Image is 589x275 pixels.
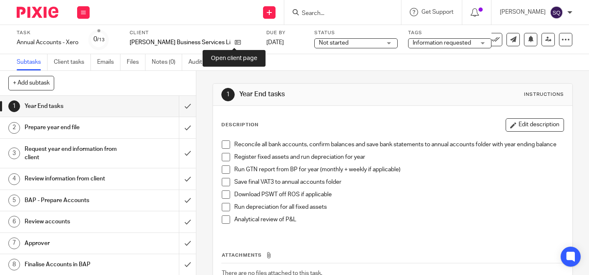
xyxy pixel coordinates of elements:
span: Not started [319,40,348,46]
img: svg%3E [550,6,563,19]
p: [PERSON_NAME] [500,8,546,16]
span: [DATE] [266,40,284,45]
div: 1 [221,88,235,101]
div: 8 [8,259,20,270]
h1: BAP - Prepare Accounts [25,194,122,207]
p: Description [221,122,258,128]
a: Audit logs [188,54,221,70]
h1: Review information from client [25,172,122,185]
a: Notes (0) [152,54,182,70]
h1: Approver [25,237,122,250]
p: [PERSON_NAME] Business Services Limited [130,38,231,47]
h1: Request year end information from client [25,143,122,164]
p: Run depreciation for all fixed assets [234,203,564,211]
span: Information requested [413,40,471,46]
button: + Add subtask [8,76,54,90]
div: 2 [8,122,20,134]
div: 4 [8,173,20,185]
h1: Prepare year end file [25,121,122,134]
div: 3 [8,147,20,159]
label: Client [130,30,256,36]
p: Run GTN report from BP for year (monthly + weekly if applicable) [234,165,564,174]
small: /13 [97,37,105,42]
div: Instructions [524,91,564,98]
h1: Review accounts [25,215,122,228]
label: Due by [266,30,304,36]
h1: Year End tasks [239,90,411,99]
a: Client tasks [54,54,91,70]
p: Reconcile all bank accounts, confirm balances and save bank statements to annual accounts folder ... [234,140,564,149]
span: Get Support [421,9,454,15]
img: Pixie [17,7,58,18]
p: Analytical review of P&L [234,215,564,224]
p: Download PSWT off ROS if applicable [234,190,564,199]
label: Status [314,30,398,36]
h1: Finalise Accounts in BAP [25,258,122,271]
label: Task [17,30,78,36]
p: Save final VAT3 to annual accounts folder [234,178,564,186]
div: 7 [8,237,20,249]
a: Subtasks [17,54,48,70]
span: Attachments [222,253,262,257]
div: 5 [8,195,20,206]
a: Files [127,54,145,70]
div: 6 [8,216,20,227]
label: Tags [408,30,491,36]
div: 0 [93,35,105,44]
input: Search [301,10,376,17]
h1: Year End tasks [25,100,122,112]
div: 1 [8,100,20,112]
a: Emails [97,54,120,70]
button: Edit description [506,118,564,132]
div: Annual Accounts - Xero [17,38,78,47]
p: Register fixed assets and run depreciation for year [234,153,564,161]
